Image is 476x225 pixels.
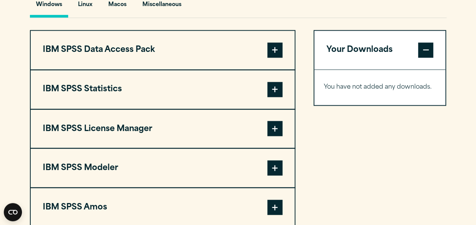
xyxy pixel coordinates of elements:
div: Your Downloads [314,69,446,105]
button: IBM SPSS Modeler [31,148,295,187]
button: Open CMP widget [4,203,22,221]
p: You have not added any downloads. [324,82,436,93]
button: IBM SPSS Statistics [31,70,295,109]
button: IBM SPSS License Manager [31,109,295,148]
button: Your Downloads [314,31,446,69]
button: IBM SPSS Data Access Pack [31,31,295,69]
